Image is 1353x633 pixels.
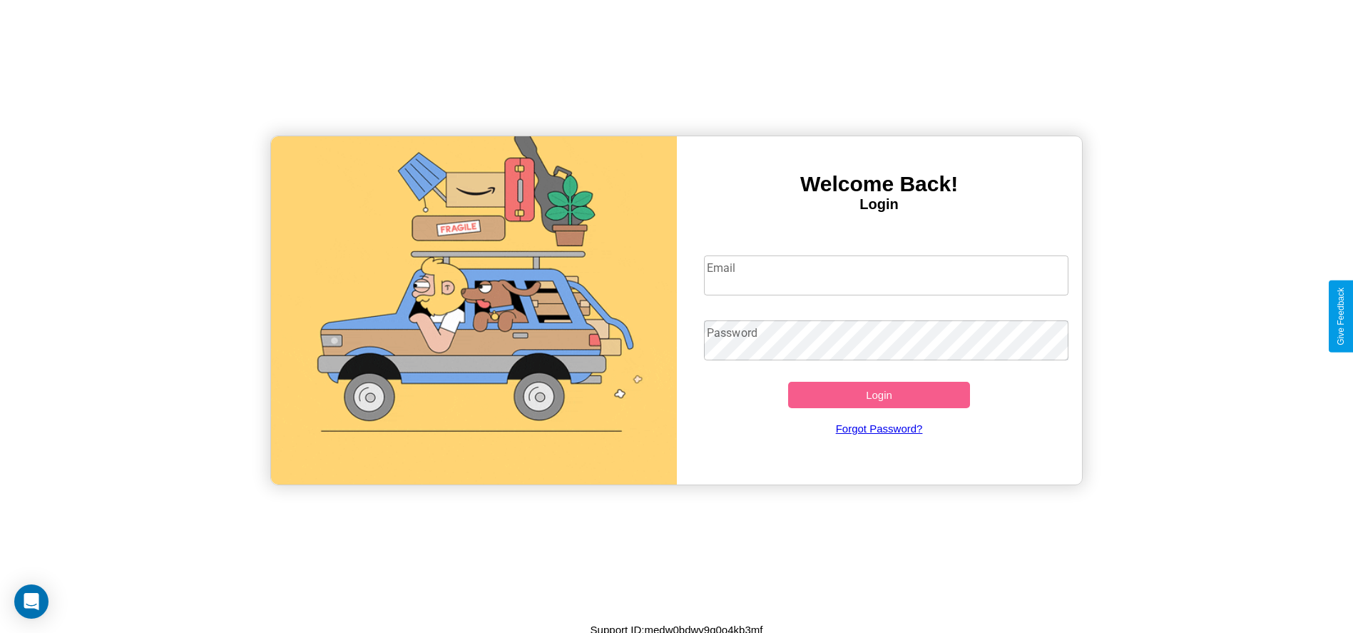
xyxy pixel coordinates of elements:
button: Login [788,382,971,408]
h3: Welcome Back! [677,172,1082,196]
img: gif [271,136,676,485]
h4: Login [677,196,1082,213]
div: Give Feedback [1336,288,1346,345]
div: Open Intercom Messenger [14,584,48,619]
a: Forgot Password? [697,408,1061,449]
